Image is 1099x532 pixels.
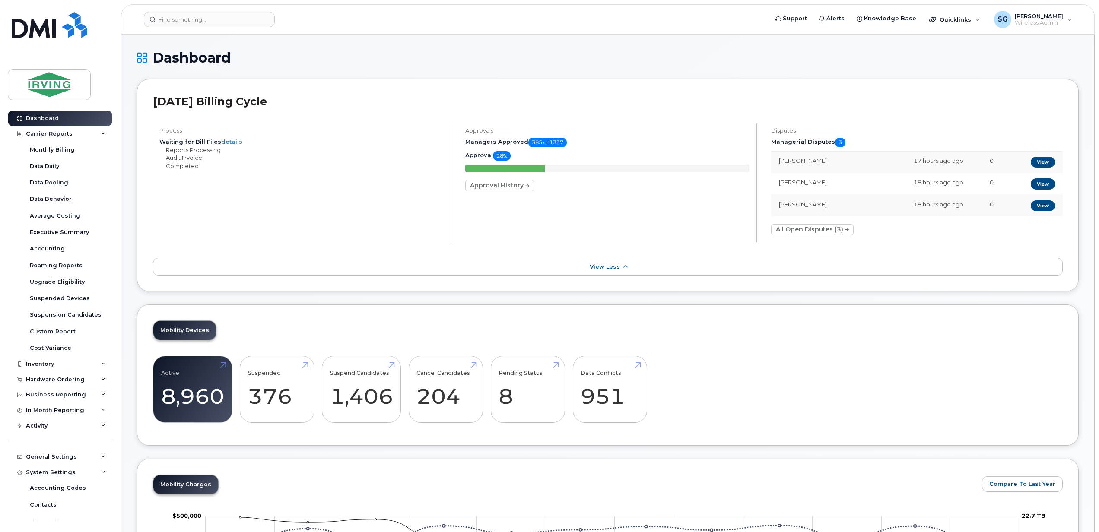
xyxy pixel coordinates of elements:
[159,146,443,154] li: Reports Processing
[771,138,1063,147] h5: Managerial Disputes
[153,95,1063,108] h2: [DATE] Billing Cycle
[1022,512,1045,519] tspan: 22.7 TB
[590,263,620,270] span: View Less
[159,138,443,146] li: Waiting for Bill Files
[137,50,1079,65] h1: Dashboard
[248,361,306,418] a: Suspended 376
[221,138,242,145] a: details
[172,512,201,519] tspan: $500,000
[771,151,870,173] td: [PERSON_NAME]
[161,361,224,418] a: Active 8,960
[982,476,1063,492] button: Compare To Last Year
[159,162,443,170] li: Completed
[416,361,475,418] a: Cancel Candidates 204
[870,151,971,173] td: 17 hours ago ago
[870,173,971,194] td: 18 hours ago ago
[771,127,1063,134] h4: Disputes
[771,195,870,216] td: [PERSON_NAME]
[581,361,639,418] a: Data Conflicts 951
[971,173,1001,194] td: 0
[870,195,971,216] td: 18 hours ago ago
[971,151,1001,173] td: 0
[499,361,557,418] a: Pending Status 8
[465,180,534,191] a: Approval History
[835,138,845,147] span: 3
[159,127,443,134] h4: Process
[1031,157,1055,168] a: View
[153,321,216,340] a: Mobility Devices
[771,224,854,235] a: All Open Disputes (3)
[771,173,870,194] td: [PERSON_NAME]
[528,138,567,147] span: 385 of 1337
[172,512,201,519] g: $0
[989,480,1055,488] span: Compare To Last Year
[1031,200,1055,211] a: View
[1031,178,1055,189] a: View
[159,154,443,162] li: Audit Invoice
[465,127,749,134] h4: Approvals
[465,138,749,147] h5: Managers Approved
[465,151,749,161] h5: Approval
[153,475,218,494] a: Mobility Charges
[971,195,1001,216] td: 0
[330,361,393,418] a: Suspend Candidates 1,406
[493,151,511,161] span: 28%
